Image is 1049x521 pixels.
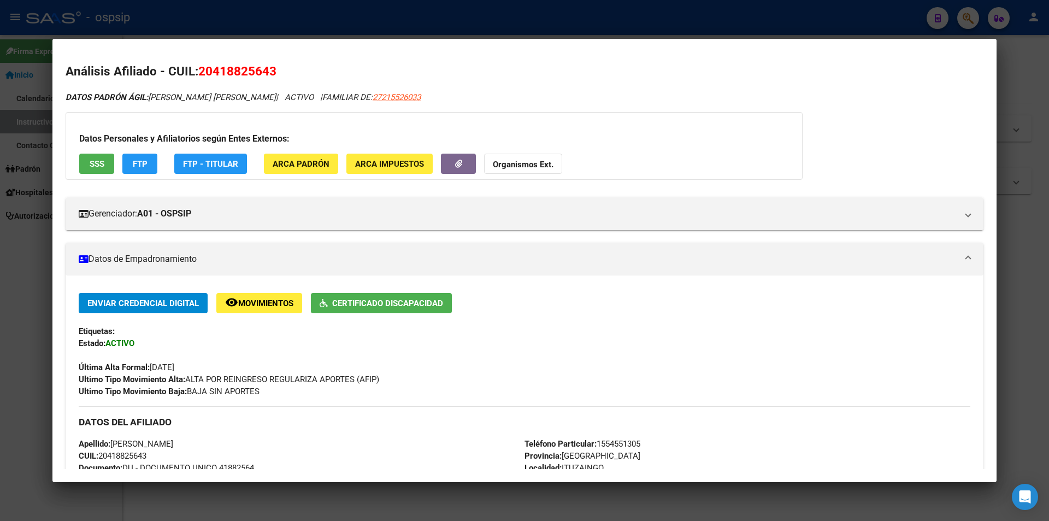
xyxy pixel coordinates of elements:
span: ITUZAINGO [524,463,604,473]
strong: Apellido: [79,439,110,449]
span: [PERSON_NAME] [79,439,173,449]
span: DU - DOCUMENTO UNICO 41882564 [79,463,254,473]
mat-panel-title: Datos de Empadronamiento [79,253,957,266]
button: ARCA Padrón [264,154,338,174]
span: FAMILIAR DE: [322,92,421,102]
strong: Última Alta Formal: [79,362,150,372]
mat-icon: remove_red_eye [225,296,238,309]
span: ALTA POR REINGRESO REGULARIZA APORTES (AFIP) [79,374,379,384]
span: 1554551305 [524,439,640,449]
button: SSS [79,154,114,174]
strong: ACTIVO [105,338,134,348]
strong: Estado: [79,338,105,348]
strong: DATOS PADRÓN ÁGIL: [66,92,148,102]
button: ARCA Impuestos [346,154,433,174]
button: Movimientos [216,293,302,313]
span: Certificado Discapacidad [332,298,443,308]
span: Enviar Credencial Digital [87,298,199,308]
strong: Teléfono Particular: [524,439,597,449]
div: Open Intercom Messenger [1012,484,1038,510]
mat-expansion-panel-header: Datos de Empadronamiento [66,243,983,276]
strong: Etiquetas: [79,326,115,336]
span: FTP [133,159,148,169]
button: FTP [122,154,157,174]
strong: Organismos Ext. [493,160,553,169]
span: 27215526033 [373,92,421,102]
button: FTP - Titular [174,154,247,174]
span: ARCA Impuestos [355,159,424,169]
span: [PERSON_NAME] [PERSON_NAME] [66,92,276,102]
span: Movimientos [238,298,293,308]
span: [GEOGRAPHIC_DATA] [524,451,640,461]
strong: CUIL: [79,451,98,461]
strong: Provincia: [524,451,562,461]
span: 20418825643 [198,64,276,78]
h2: Análisis Afiliado - CUIL: [66,62,983,81]
span: [DATE] [79,362,174,372]
button: Organismos Ext. [484,154,562,174]
strong: A01 - OSPSIP [137,207,191,220]
span: BAJA SIN APORTES [79,387,260,396]
mat-panel-title: Gerenciador: [79,207,957,220]
span: FTP - Titular [183,159,238,169]
strong: Ultimo Tipo Movimiento Alta: [79,374,185,384]
strong: Localidad: [524,463,562,473]
button: Enviar Credencial Digital [79,293,208,313]
h3: Datos Personales y Afiliatorios según Entes Externos: [79,132,789,145]
h3: DATOS DEL AFILIADO [79,416,970,428]
span: SSS [90,159,104,169]
mat-expansion-panel-header: Gerenciador:A01 - OSPSIP [66,197,983,230]
strong: Ultimo Tipo Movimiento Baja: [79,387,187,396]
span: 20418825643 [79,451,146,461]
strong: Documento: [79,463,122,473]
span: ARCA Padrón [273,159,329,169]
button: Certificado Discapacidad [311,293,452,313]
i: | ACTIVO | [66,92,421,102]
